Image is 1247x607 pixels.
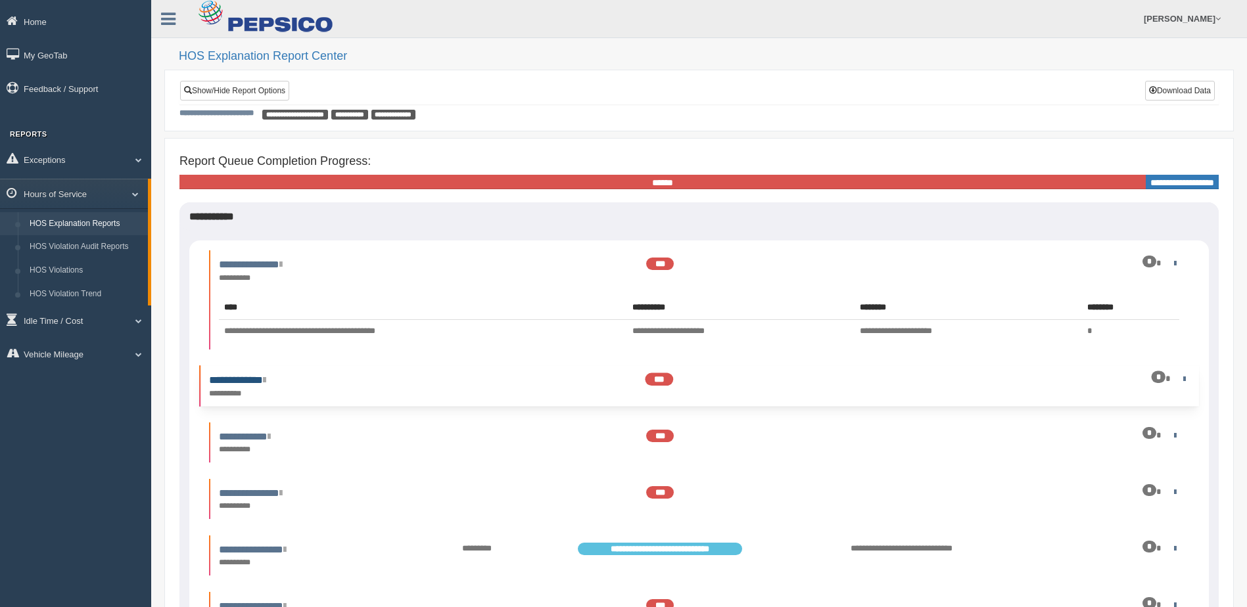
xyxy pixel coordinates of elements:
button: Download Data [1145,81,1215,101]
li: Expand [209,479,1189,519]
a: Show/Hide Report Options [180,81,289,101]
a: HOS Violation Audit Reports [24,235,148,259]
h2: HOS Explanation Report Center [179,50,1234,63]
li: Expand [209,250,1189,349]
h4: Report Queue Completion Progress: [179,155,1219,168]
li: Expand [209,535,1189,575]
a: HOS Violation Trend [24,282,148,306]
a: HOS Explanation Reports [24,212,148,236]
li: Expand [209,422,1189,462]
li: Expand [199,365,1199,406]
a: HOS Violations [24,259,148,282]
